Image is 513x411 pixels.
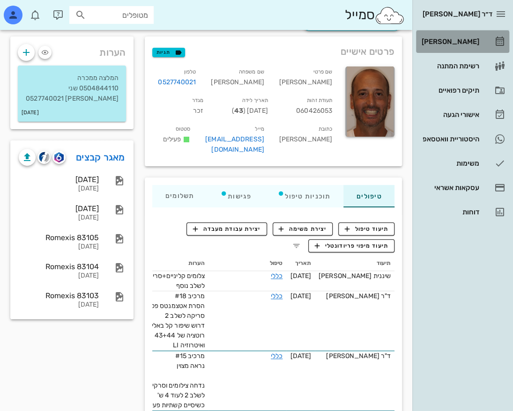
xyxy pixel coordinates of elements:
small: מייל [255,126,264,132]
span: תג [28,7,33,13]
a: כללי [271,272,283,280]
th: תיעוד [315,256,394,271]
div: Romexis 83104 [19,262,99,271]
strong: 43 [234,107,243,115]
button: תיעוד מיפוי פריודונטלי [308,239,394,252]
div: סמייל [344,5,405,25]
small: סטטוס [176,126,191,132]
span: [DATE] [290,272,311,280]
div: ד"ר [PERSON_NAME] [319,291,391,301]
div: שיננית [PERSON_NAME] [319,271,391,281]
th: הערות [127,256,208,271]
div: [DATE] [19,185,99,193]
span: ד״ר [PERSON_NAME] [423,10,492,18]
span: [DATE] ( ) [231,107,268,115]
small: כתובת [319,126,333,132]
a: אישורי הגעה [416,103,509,126]
span: [DATE] [290,352,311,360]
img: cliniview logo [39,152,50,162]
button: cliniview logo [37,151,51,164]
a: 0527740021 [158,77,196,88]
small: שם משפחה [239,69,264,75]
a: מאגר קבצים [76,150,125,165]
a: עסקאות אשראי [416,176,509,199]
div: [DATE] [19,301,99,309]
div: טיפולים [343,185,394,207]
small: שם פרטי [313,69,332,75]
div: ד"ר [PERSON_NAME] [319,351,391,361]
span: [PERSON_NAME] [279,135,332,143]
button: יצירת עבודת מעבדה [186,222,267,235]
button: תגיות [152,48,185,57]
span: 060426053 [296,107,332,115]
div: זכר [147,93,211,122]
a: תיקים רפואיים [416,79,509,102]
div: [PERSON_NAME] [420,38,479,45]
th: תאריך [286,256,315,271]
div: Romexis 83105 [19,233,99,242]
span: תגיות [156,48,181,57]
a: משימות [416,152,509,175]
span: תיעוד טיפול [345,225,388,233]
small: טלפון [184,69,196,75]
span: פרטים אישיים [341,44,394,59]
a: כללי [271,352,283,360]
small: תאריך לידה [242,97,268,103]
button: romexis logo [52,151,66,164]
span: מרכיב #15 נראה מצוין נדחה צילומים וסרקיה לשלב 2 לעוד 4 ש' כשיסיים קשתיות פעילות [142,352,205,409]
div: עסקאות אשראי [420,184,479,191]
small: [DATE] [22,108,39,118]
div: [DATE] [19,214,99,222]
span: תיעוד מיפוי פריודונטלי [315,242,388,250]
div: תיקים רפואיים [420,87,479,94]
div: [DATE] [19,243,99,251]
div: [DATE] [19,272,99,280]
a: דוחות [416,201,509,223]
a: [EMAIL_ADDRESS][DOMAIN_NAME] [205,135,264,154]
a: כללי [271,292,283,300]
span: תשלומים [165,193,194,199]
span: [DATE] [290,292,311,300]
button: תיעוד טיפול [338,222,394,235]
th: טיפול [208,256,286,271]
span: יצירת משימה [279,225,327,233]
div: היסטוריית וואטסאפ [420,135,479,143]
img: romexis logo [54,152,63,162]
div: [DATE] [19,175,99,184]
div: אישורי הגעה [420,111,479,118]
div: Romexis 83103 [19,291,99,300]
a: [PERSON_NAME] [416,30,509,53]
div: [DATE] [19,204,99,213]
div: [PERSON_NAME] [272,65,340,93]
div: הערות [10,37,134,64]
span: פעילים [163,135,181,143]
div: [PERSON_NAME] [203,65,271,93]
a: רשימת המתנה [416,55,509,77]
span: צלומים קליניים+סריקה לשלב נוסף [144,272,205,290]
button: יצירת משימה [273,222,333,235]
div: פגישות [207,185,264,207]
p: המלצה ממכרה 0504844110 שני [PERSON_NAME] 0527740021 [25,73,119,104]
small: מגדר [192,97,203,103]
small: תעודת זהות [307,97,332,103]
div: רשימת המתנה [420,62,479,70]
div: דוחות [420,208,479,216]
img: SmileCloud logo [374,6,405,25]
span: יצירת עבודת מעבדה [193,225,260,233]
div: תוכניות טיפול [264,185,343,207]
a: היסטוריית וואטסאפ [416,128,509,150]
div: משימות [420,160,479,167]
